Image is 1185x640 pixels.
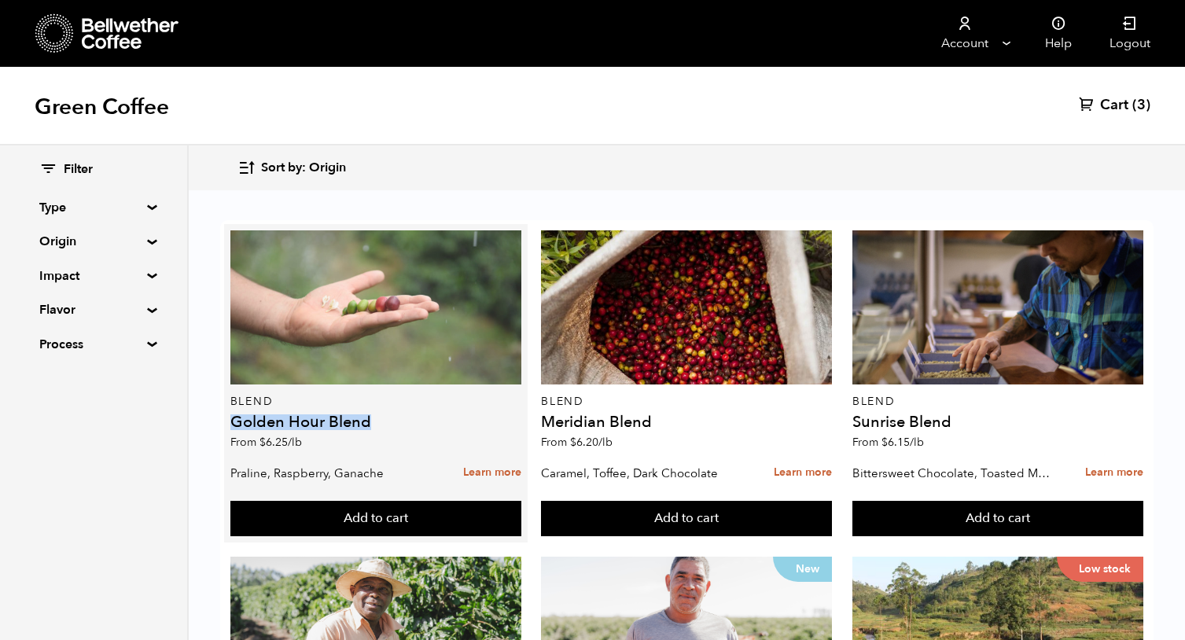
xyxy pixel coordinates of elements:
summary: Origin [39,232,148,251]
summary: Impact [39,267,148,285]
h4: Golden Hour Blend [230,414,521,430]
span: /lb [910,435,924,450]
p: Blend [230,396,521,407]
span: Filter [64,161,93,178]
p: Praline, Raspberry, Ganache [230,462,429,485]
span: $ [881,435,888,450]
p: Low stock [1057,557,1143,582]
h4: Sunrise Blend [852,414,1143,430]
span: From [852,435,924,450]
span: From [230,435,302,450]
p: Bittersweet Chocolate, Toasted Marshmallow, Candied Orange, Praline [852,462,1051,485]
p: Caramel, Toffee, Dark Chocolate [541,462,739,485]
span: (3) [1132,96,1150,115]
summary: Flavor [39,300,148,319]
bdi: 6.20 [570,435,613,450]
button: Add to cart [230,501,521,537]
a: Learn more [1085,456,1143,490]
span: /lb [288,435,302,450]
h4: Meridian Blend [541,414,832,430]
p: Blend [852,396,1143,407]
summary: Process [39,335,148,354]
span: Sort by: Origin [261,160,346,177]
h1: Green Coffee [35,93,169,121]
a: Learn more [463,456,521,490]
p: Blend [541,396,832,407]
span: $ [259,435,266,450]
bdi: 6.25 [259,435,302,450]
button: Sort by: Origin [237,149,346,186]
span: /lb [598,435,613,450]
bdi: 6.15 [881,435,924,450]
span: $ [570,435,576,450]
p: New [773,557,832,582]
summary: Type [39,198,148,217]
span: From [541,435,613,450]
button: Add to cart [541,501,832,537]
button: Add to cart [852,501,1143,537]
a: Cart (3) [1079,96,1150,115]
span: Cart [1100,96,1128,115]
a: Learn more [774,456,832,490]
